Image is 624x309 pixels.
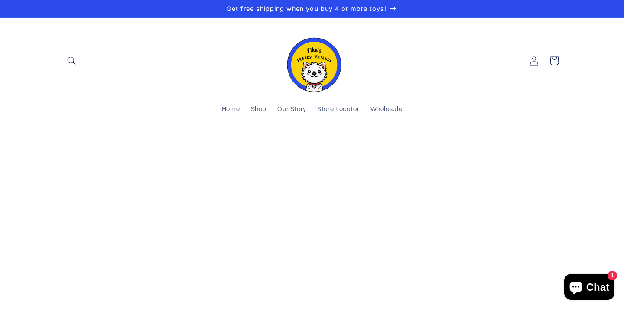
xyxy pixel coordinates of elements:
summary: Search [62,51,82,71]
inbox-online-store-chat: Shopify online store chat [562,274,617,302]
img: Fika's Freaky Friends [282,30,342,92]
span: Shop [251,105,267,114]
span: Our Story [277,105,306,114]
span: Store Locator [317,105,359,114]
a: Our Story [272,100,312,119]
span: Get free shipping when you buy 4 or more toys! [227,5,387,12]
a: Wholesale [365,100,408,119]
a: Home [216,100,245,119]
a: Shop [245,100,272,119]
a: Store Locator [312,100,365,119]
span: Wholesale [370,105,403,114]
span: Home [222,105,240,114]
a: Fika's Freaky Friends [278,26,346,95]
